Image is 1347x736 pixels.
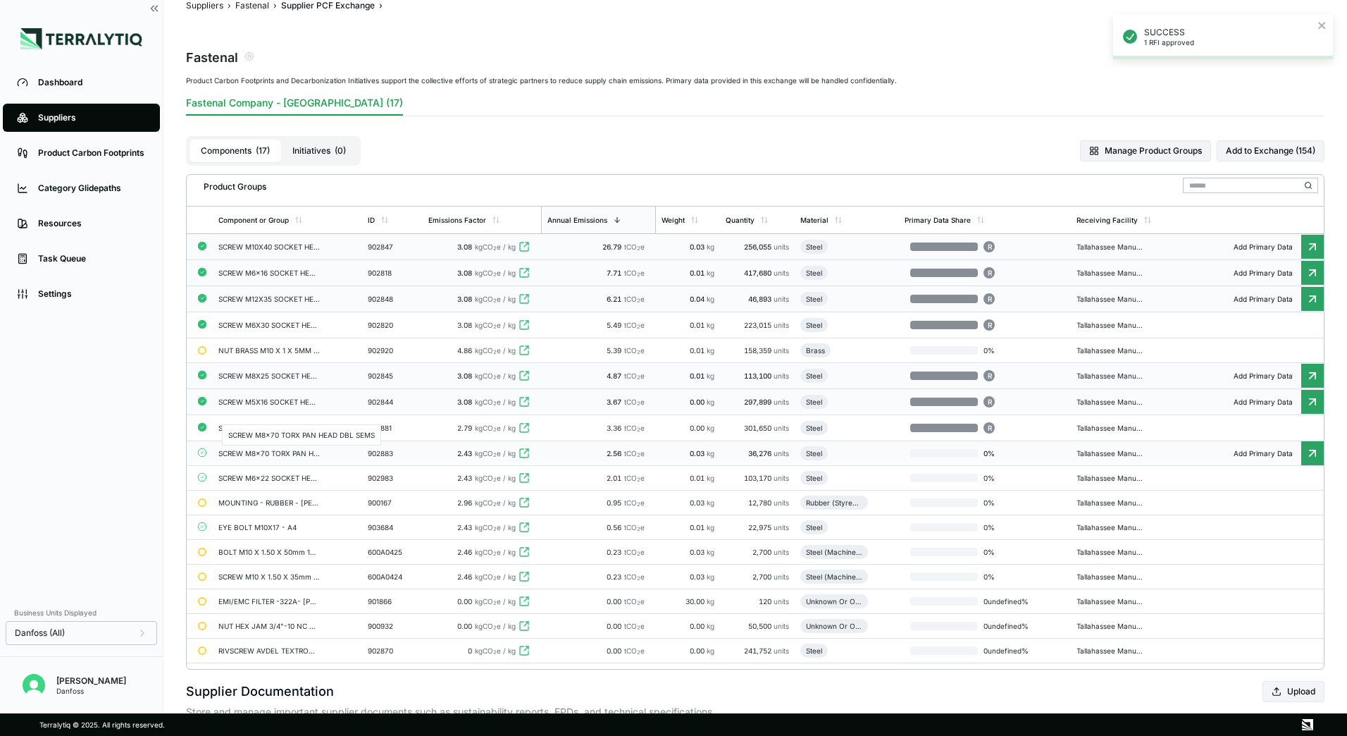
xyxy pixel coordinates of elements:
[744,243,774,251] span: 256,055
[256,145,270,157] span: ( 17 )
[752,572,774,581] span: 2,700
[774,269,789,277] span: units
[23,674,45,697] img: Victoria Odoma
[806,498,862,507] div: Rubber (Styrene-Butadiene)
[1225,449,1301,458] span: Add Primary Data
[218,269,320,277] div: SCREW M6x16 SOCKET HEAD CAP ISO 4762 A4-
[493,324,497,330] sub: 2
[607,424,624,432] span: 3.36
[475,372,516,380] span: kgCO e / kg
[368,474,417,482] div: 902983
[493,501,497,508] sub: 2
[1076,243,1144,251] div: Tallahassee Manufacturing
[218,548,320,556] div: BOLT M10 X 1.50 X 50mm 12 POINT HEAD A4
[774,597,789,606] span: units
[978,622,1023,630] span: 0undefined %
[806,372,822,380] div: Steel
[607,321,624,329] span: 5.49
[707,646,714,655] span: kg
[493,349,497,355] sub: 2
[707,346,714,355] span: kg
[707,548,714,556] span: kg
[368,498,417,507] div: 900167
[368,572,417,581] div: 600A0424
[368,372,417,380] div: 902845
[602,243,624,251] span: 26.79
[6,604,157,621] div: Business Units Displayed
[707,372,714,380] span: kg
[457,572,472,581] span: 2.46
[774,243,789,251] span: units
[493,600,497,606] sub: 2
[744,398,774,406] span: 297,899
[493,575,497,582] sub: 2
[637,501,640,508] sub: 2
[475,424,516,432] span: kgCO e / kg
[368,321,417,329] div: 902820
[186,47,238,66] div: Fastenal
[690,572,707,581] span: 0.03
[457,449,472,458] span: 2.43
[428,216,486,224] div: Emissions Factor
[774,424,789,432] span: units
[368,216,375,224] div: ID
[607,295,624,303] span: 6.21
[637,324,640,330] sub: 2
[368,424,417,432] div: 902881
[1225,269,1301,277] span: Add Primary Data
[475,321,516,329] span: kgCO e / kg
[1076,398,1144,406] div: Tallahassee Manufacturing
[38,218,146,229] div: Resources
[607,398,624,406] span: 3.67
[774,372,789,380] span: units
[905,216,971,224] div: Primary Data Share
[806,597,862,606] div: Unknown Or Other
[988,321,992,329] span: R
[493,245,497,252] sub: 2
[493,625,497,631] sub: 2
[744,646,774,655] span: 241,752
[38,288,146,300] div: Settings
[475,548,516,556] span: kgCO e / kg
[637,427,640,433] sub: 2
[806,346,825,355] div: Brass
[624,398,645,406] span: tCO e
[806,572,862,581] div: Steel (Machined)
[744,321,774,329] span: 223,015
[774,474,789,482] span: units
[707,449,714,458] span: kg
[493,427,497,433] sub: 2
[475,243,516,251] span: kgCO e / kg
[806,398,822,406] div: Steel
[475,346,516,355] span: kgCO e / kg
[38,183,146,194] div: Category Glidepaths
[1076,346,1144,355] div: Tallahassee Manufacturing
[690,622,707,630] span: 0.00
[607,372,624,380] span: 4.87
[475,572,516,581] span: kgCO e / kg
[1144,38,1313,47] p: 1 RFI approved
[800,216,828,224] div: Material
[806,646,822,655] div: Steel
[1262,681,1324,702] button: Upload
[806,449,822,458] div: Steel
[457,548,472,556] span: 2.46
[978,572,1023,581] span: 0 %
[475,398,516,406] span: kgCO e / kg
[988,398,992,406] span: R
[690,372,707,380] span: 0.01
[218,597,320,606] div: EMI/EMC FILTER -322A- [PERSON_NAME] F3480T322
[690,269,707,277] span: 0.01
[637,477,640,483] sub: 2
[707,523,714,532] span: kg
[624,269,645,277] span: tCO e
[1225,295,1301,303] span: Add Primary Data
[988,424,992,432] span: R
[748,449,774,458] span: 36,276
[218,398,320,406] div: SCREW M5X16 SOCKET HEAD CAP ISO 4762 A4-
[475,523,516,532] span: kgCO e / kg
[637,649,640,656] sub: 2
[707,498,714,507] span: kg
[218,216,289,224] div: Component or Group
[457,398,472,406] span: 3.08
